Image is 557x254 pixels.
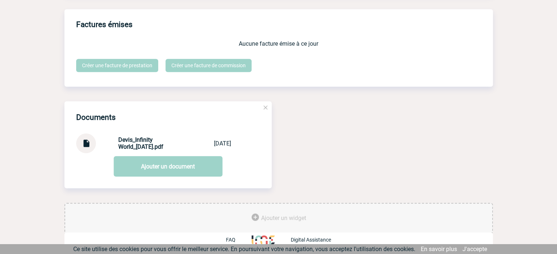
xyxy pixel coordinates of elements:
[291,237,331,243] p: Digital Assistance
[76,59,158,72] a: Créer une facture de prestation
[64,203,493,234] div: Ajouter des outils d'aide à la gestion de votre événement
[166,59,252,72] a: Créer une facture de commission
[226,237,235,243] p: FAQ
[114,156,222,177] a: Ajouter un document
[262,104,269,111] img: close.png
[76,113,116,122] h4: Documents
[261,215,306,221] span: Ajouter un widget
[73,246,415,253] span: Ce site utilise des cookies pour vous offrir le meilleur service. En poursuivant votre navigation...
[118,136,163,150] strong: Devis_Infinity World_[DATE].pdf
[76,15,493,34] h3: Factures émises
[76,40,481,47] p: Aucune facture émise à ce jour
[226,236,252,243] a: FAQ
[214,140,231,147] div: [DATE]
[421,246,457,253] a: En savoir plus
[463,246,487,253] a: J'accepte
[252,235,274,244] img: http://www.idealmeetingsevents.fr/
